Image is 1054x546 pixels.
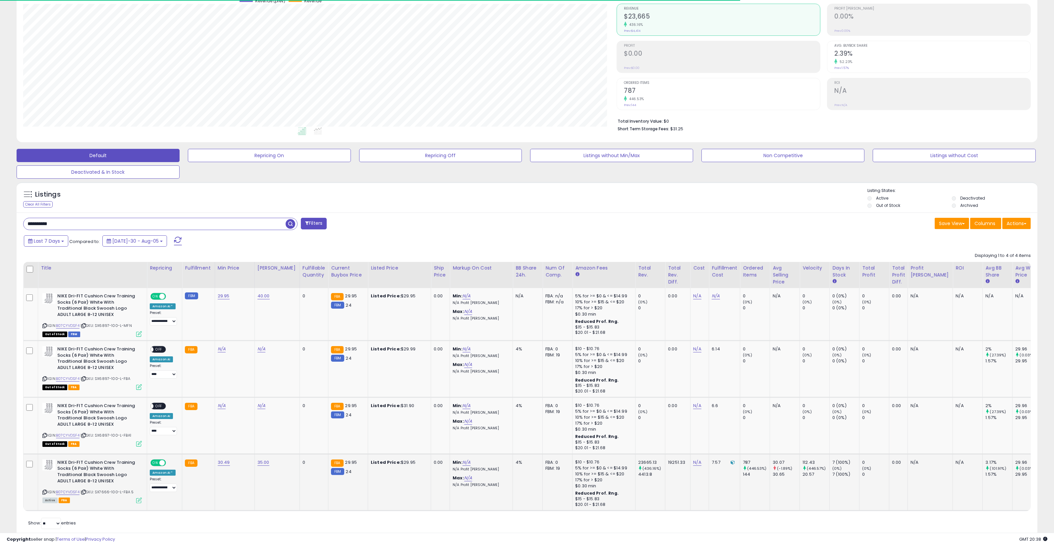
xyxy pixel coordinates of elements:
small: (27.39%) [990,352,1006,358]
img: 31yiWDNF62L._SL40_.jpg [42,293,56,304]
div: 0 [638,358,665,364]
div: 0 [743,358,770,364]
span: Profit [PERSON_NAME] [834,7,1030,11]
div: 0 (0%) [832,415,859,421]
div: N/A [956,346,977,352]
b: NIKE Dri-FIT Cushion Crew Training Socks (6 Pair) White With Traditional Black Swoosh Logo ADULT ... [57,403,138,429]
small: FBA [331,459,343,467]
button: Repricing On [188,149,351,162]
p: N/A Profit [PERSON_NAME] [453,301,508,305]
div: N/A [773,403,795,409]
div: Min Price [218,265,252,272]
small: FBM [331,302,344,309]
small: FBA [331,346,343,353]
span: 29.95 [345,402,357,409]
div: 0.00 [434,403,445,409]
a: N/A [463,459,471,466]
div: 0 [803,346,829,352]
div: 6.6 [712,403,735,409]
div: 0 [862,415,889,421]
h2: N/A [834,87,1030,96]
div: $20.01 - $21.68 [575,445,630,451]
div: 0 [862,346,889,352]
div: N/A [516,293,537,299]
small: Avg BB Share. [985,278,989,284]
div: 10% for >= $15 & <= $20 [575,358,630,364]
div: ASIN: [42,293,142,336]
p: N/A Profit [PERSON_NAME] [453,426,508,431]
b: Total Inventory Value: [618,118,663,124]
div: N/A [956,293,977,299]
div: 29.96 [1015,346,1042,352]
div: N/A [773,346,795,352]
small: Prev: 1.57% [834,66,849,70]
div: 29.95 [1015,415,1042,421]
span: All listings that are currently out of stock and unavailable for purchase on Amazon [42,441,67,447]
button: Listings without Min/Max [530,149,693,162]
span: 29.95 [345,459,357,465]
label: Archived [960,203,978,208]
div: 17% for > $20 [575,420,630,426]
small: 436.16% [627,22,643,27]
div: FBA: n/a [545,293,567,299]
div: Amazon AI * [150,303,176,309]
div: ROI [956,265,980,272]
div: Displaying 1 to 4 of 4 items [975,253,1031,259]
button: Save View [935,218,969,229]
span: 24 [346,302,352,308]
div: Preset: [150,364,177,379]
small: (0.03%) [1020,352,1035,358]
div: 0 [638,305,665,311]
div: Repricing [150,265,179,272]
div: Fulfillment Cost [712,265,737,278]
h2: 0.00% [834,13,1030,22]
div: 0.00 [668,293,685,299]
label: Deactivated [960,195,985,201]
div: BB Share 24h. [516,265,540,278]
div: $20.01 - $21.68 [575,330,630,335]
div: 4% [516,403,537,409]
div: 17% for > $20 [575,364,630,370]
div: 0 [303,293,323,299]
button: Non Competitive [701,149,864,162]
div: $31.90 [371,403,426,409]
small: Avg Win Price. [1015,278,1019,284]
div: Num of Comp. [545,265,570,278]
div: Total Profit Diff. [892,265,905,285]
b: Max: [453,308,464,315]
b: NIKE Dri-FIT Cushion Crew Training Socks (6 Pair) White With Traditional Black Swoosh Logo ADULT ... [57,293,138,319]
small: (0%) [638,299,647,305]
a: N/A [712,293,720,299]
div: 0.00 [892,293,903,299]
div: Total Rev. Diff. [668,265,688,285]
div: Ordered Items [743,265,767,278]
div: 0.00 [892,403,903,409]
div: 0 [638,293,665,299]
span: Ordered Items [624,81,820,85]
button: Actions [1002,218,1031,229]
div: Title [41,265,144,272]
div: 0 [862,403,889,409]
span: | SKU: SX6897-100-L-MFN [81,323,132,328]
div: N/A [911,403,948,409]
b: Min: [453,346,463,352]
small: (0%) [638,409,647,414]
div: Cost [693,265,706,272]
small: FBA [185,403,197,410]
button: [DATE]-30 - Aug-05 [102,235,167,247]
div: Amazon Fees [575,265,633,272]
span: FBA [68,441,80,447]
span: OFF [165,294,176,299]
span: FBM [68,332,80,337]
div: [PERSON_NAME] [257,265,297,272]
button: Columns [970,218,1001,229]
span: 24 [346,412,352,418]
small: (0%) [743,299,752,305]
small: 446.53% [627,96,644,101]
div: 0.00 [434,293,445,299]
div: 0.00 [668,403,685,409]
div: 1.57% [985,415,1012,421]
b: Min: [453,459,463,465]
span: All listings that are currently out of stock and unavailable for purchase on Amazon [42,385,67,390]
div: 0 [803,415,829,421]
